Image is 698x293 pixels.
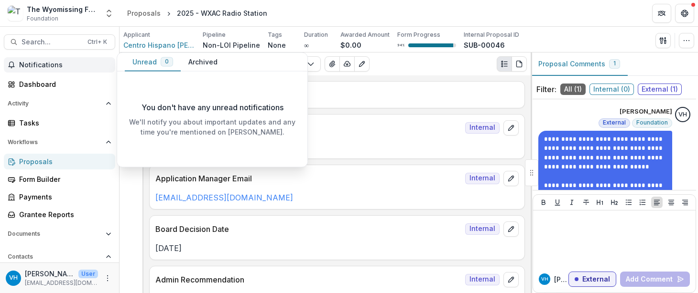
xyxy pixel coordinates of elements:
p: [PERSON_NAME] [25,269,75,279]
span: Internal [465,223,500,235]
div: Grantee Reports [19,209,108,220]
p: Pipeline [203,31,226,39]
span: Foundation [636,119,668,126]
div: Proposals [127,8,161,18]
button: Proposal Comments [531,52,628,76]
p: Non-LOI Pipeline [203,40,260,50]
button: Search... [4,34,115,50]
p: Application Manager Email [155,173,461,184]
a: Dashboard [4,76,115,92]
a: Payments [4,189,115,205]
p: [EMAIL_ADDRESS][DOMAIN_NAME] [25,279,98,287]
p: Internal Proposal ID [464,31,519,39]
a: Centro Hispano [PERSON_NAME] Inc [123,40,195,50]
div: Form Builder [19,174,108,184]
button: View Attached Files [325,56,340,72]
button: Strike [580,197,592,208]
button: Ordered List [637,197,648,208]
a: Form Builder [4,171,115,187]
p: We'll notify you about important updates and any time you're mentioned on [PERSON_NAME]. [125,117,300,137]
span: Notifications [19,61,111,69]
button: Open Workflows [4,135,115,150]
span: Internal ( 0 ) [589,84,634,95]
button: Open Activity [4,96,115,111]
button: More [102,272,113,284]
span: Search... [22,38,82,46]
button: Bullet List [623,197,634,208]
p: Admin Recommendation [155,274,461,285]
a: Proposals [4,154,115,169]
span: All ( 1 ) [560,84,586,95]
p: Application Manager [155,122,461,134]
button: edit [503,120,519,136]
button: edit [503,272,519,287]
div: Tasks [19,118,108,128]
a: Proposals [123,6,164,20]
button: Open Contacts [4,249,115,264]
p: ∞ [304,40,309,50]
div: Payments [19,192,108,202]
button: Partners [652,4,671,23]
div: Proposals [19,157,108,167]
p: External [582,275,610,283]
span: Internal [465,173,500,184]
button: Archived [181,53,225,72]
span: Activity [8,100,102,107]
button: Unread [125,53,181,72]
button: External [568,272,616,287]
p: User [78,270,98,278]
div: Valeri Harteg [9,275,18,281]
p: [PERSON_NAME] [620,107,672,116]
button: Get Help [675,4,694,23]
div: Valeri Harteg [541,277,548,282]
button: Align Center [665,197,677,208]
p: You don't have any unread notifications [142,102,284,113]
span: Internal [465,122,500,134]
button: Bold [538,197,549,208]
p: Duration [304,31,328,39]
button: Heading 2 [609,197,620,208]
button: edit [503,221,519,237]
button: Italicize [566,197,578,208]
div: 2025 - WXAC Radio Station [177,8,267,18]
a: Grantee Reports [4,207,115,222]
p: 94 % [397,42,404,49]
span: External ( 1 ) [638,84,682,95]
p: Applicant [123,31,150,39]
button: Heading 1 [594,197,606,208]
button: Edit as form [354,56,370,72]
span: Workflows [8,139,102,146]
span: 0 [165,58,169,65]
nav: breadcrumb [123,6,271,20]
p: Tags [268,31,282,39]
span: Internal [465,274,500,285]
p: SUB-00046 [464,40,505,50]
button: Add Comment [620,272,690,287]
p: Awarded Amount [340,31,390,39]
a: Tasks [4,115,115,131]
p: [PERSON_NAME] [155,141,519,153]
p: Form Progress [397,31,440,39]
span: Contacts [8,253,102,260]
button: Open Documents [4,226,115,241]
button: PDF view [512,56,527,72]
span: Documents [8,230,102,237]
div: Dashboard [19,79,108,89]
button: Open entity switcher [102,4,116,23]
button: Align Right [679,197,691,208]
p: Board Decision Date [155,223,461,235]
span: External [603,119,626,126]
div: Valeri Harteg [678,112,687,118]
p: $0.00 [340,40,361,50]
button: Underline [552,197,563,208]
p: [PERSON_NAME] [554,274,568,284]
p: None [268,40,286,50]
button: Notifications [4,57,115,73]
p: Filter: [536,84,556,95]
div: Ctrl + K [86,37,109,47]
button: edit [503,171,519,186]
span: Foundation [27,14,58,23]
div: The Wyomissing Foundation [27,4,98,14]
img: The Wyomissing Foundation [8,6,23,21]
